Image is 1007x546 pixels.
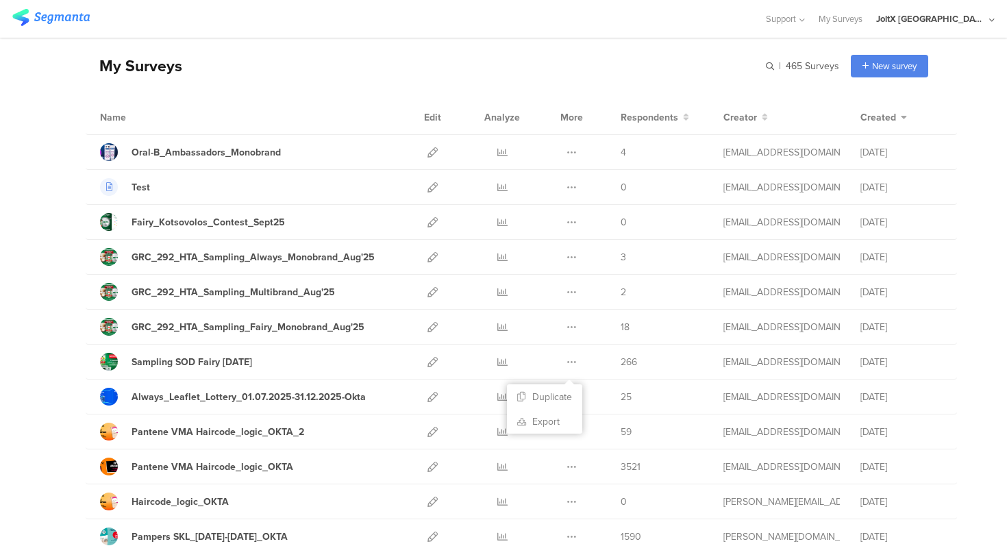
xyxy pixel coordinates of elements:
[100,213,285,231] a: Fairy_Kotsovolos_Contest_Sept25
[723,285,840,299] div: gheorghe.a.4@pg.com
[621,285,626,299] span: 2
[418,100,447,134] div: Edit
[132,530,288,544] div: Pampers SKL_8May25-21May25_OKTA
[132,460,293,474] div: Pantene VMA Haircode_logic_OKTA
[132,250,375,264] div: GRC_292_HTA_Sampling_Always_Monobrand_Aug'25
[100,283,335,301] a: GRC_292_HTA_Sampling_Multibrand_Aug'25
[482,100,523,134] div: Analyze
[100,318,364,336] a: GRC_292_HTA_Sampling_Fairy_Monobrand_Aug'25
[621,110,689,125] button: Respondents
[621,460,641,474] span: 3521
[723,460,840,474] div: baroutis.db@pg.com
[860,285,943,299] div: [DATE]
[12,9,90,26] img: segmanta logo
[132,355,252,369] div: Sampling SOD Fairy Aug'25
[100,110,182,125] div: Name
[723,355,840,369] div: gheorghe.a.4@pg.com
[100,423,304,440] a: Pantene VMA Haircode_logic_OKTA_2
[860,425,943,439] div: [DATE]
[860,215,943,229] div: [DATE]
[100,528,288,545] a: Pampers SKL_[DATE]-[DATE]_OKTA
[860,180,943,195] div: [DATE]
[132,320,364,334] div: GRC_292_HTA_Sampling_Fairy_Monobrand_Aug'25
[621,145,626,160] span: 4
[723,495,840,509] div: arvanitis.a@pg.com
[100,493,229,510] a: Haircode_logic_OKTA
[860,390,943,404] div: [DATE]
[723,425,840,439] div: baroutis.db@pg.com
[860,110,907,125] button: Created
[723,250,840,264] div: gheorghe.a.4@pg.com
[100,248,375,266] a: GRC_292_HTA_Sampling_Always_Monobrand_Aug'25
[507,409,582,434] a: Export
[777,59,783,73] span: |
[557,100,586,134] div: More
[621,530,641,544] span: 1590
[621,250,626,264] span: 3
[860,110,896,125] span: Created
[723,215,840,229] div: betbeder.mb@pg.com
[860,320,943,334] div: [DATE]
[723,110,768,125] button: Creator
[872,60,917,73] span: New survey
[723,530,840,544] div: skora.es@pg.com
[100,458,293,475] a: Pantene VMA Haircode_logic_OKTA
[723,110,757,125] span: Creator
[786,59,839,73] span: 465 Surveys
[860,145,943,160] div: [DATE]
[507,384,582,409] button: Duplicate
[723,320,840,334] div: gheorghe.a.4@pg.com
[100,178,150,196] a: Test
[100,143,281,161] a: Oral-B_Ambassadors_Monobrand
[621,320,630,334] span: 18
[100,388,366,406] a: Always_Leaflet_Lottery_01.07.2025-31.12.2025-Okta
[723,390,840,404] div: betbeder.mb@pg.com
[132,285,335,299] div: GRC_292_HTA_Sampling_Multibrand_Aug'25
[766,12,796,25] span: Support
[132,425,304,439] div: Pantene VMA Haircode_logic_OKTA_2
[132,180,150,195] div: Test
[86,54,182,77] div: My Surveys
[723,180,840,195] div: support@segmanta.com
[621,215,627,229] span: 0
[132,495,229,509] div: Haircode_logic_OKTA
[621,110,678,125] span: Respondents
[132,390,366,404] div: Always_Leaflet_Lottery_01.07.2025-31.12.2025-Okta
[860,250,943,264] div: [DATE]
[132,215,285,229] div: Fairy_Kotsovolos_Contest_Sept25
[621,355,637,369] span: 266
[723,145,840,160] div: nikolopoulos.j@pg.com
[860,355,943,369] div: [DATE]
[860,495,943,509] div: [DATE]
[860,530,943,544] div: [DATE]
[621,425,632,439] span: 59
[860,460,943,474] div: [DATE]
[876,12,986,25] div: JoltX [GEOGRAPHIC_DATA]
[132,145,281,160] div: Oral-B_Ambassadors_Monobrand
[621,495,627,509] span: 0
[621,390,632,404] span: 25
[621,180,627,195] span: 0
[100,353,252,371] a: Sampling SOD Fairy [DATE]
